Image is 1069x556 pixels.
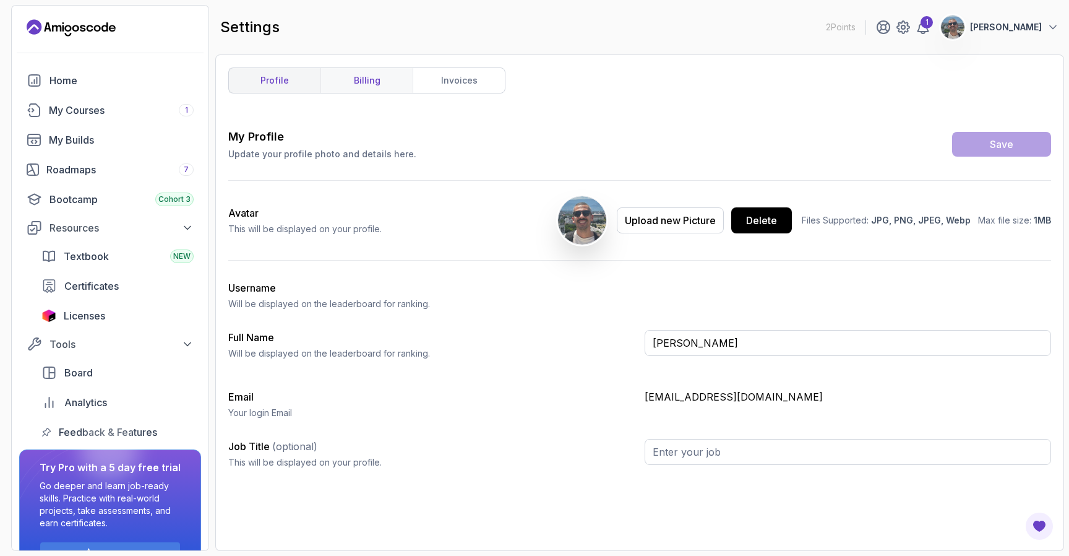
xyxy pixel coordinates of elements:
h3: My Profile [228,128,416,146]
div: Save [990,137,1013,152]
a: builds [19,128,201,152]
p: 2 Points [826,21,856,33]
div: My Builds [49,132,194,147]
h2: Avatar [228,206,382,220]
label: Job Title [228,440,317,453]
span: (optional) [272,440,317,453]
p: Will be displayed on the leaderboard for ranking. [228,347,635,360]
a: home [19,68,201,93]
p: Your login Email [228,407,635,419]
button: Upload new Picture [617,207,724,233]
div: Home [49,73,194,88]
button: Tools [19,333,201,355]
button: Delete [731,207,792,233]
a: profile [229,68,320,93]
div: Bootcamp [49,192,194,207]
p: [PERSON_NAME] [970,21,1042,33]
a: courses [19,98,201,123]
span: 7 [184,165,189,175]
h2: settings [220,17,280,37]
a: certificates [34,274,201,298]
p: Files Supported: Max file size: [802,214,1051,227]
h3: Email [228,389,635,404]
a: roadmaps [19,157,201,182]
span: Board [64,365,93,380]
img: user profile image [941,15,964,39]
a: feedback [34,420,201,445]
p: This will be displayed on your profile. [228,223,382,235]
label: Username [228,282,276,294]
img: jetbrains icon [41,310,56,322]
button: Resources [19,217,201,239]
a: bootcamp [19,187,201,212]
span: Textbook [64,249,109,264]
p: This will be displayed on your profile. [228,456,635,469]
p: Will be displayed on the leaderboard for ranking. [228,298,635,310]
a: textbook [34,244,201,269]
a: analytics [34,390,201,415]
label: Full Name [228,331,274,344]
p: [EMAIL_ADDRESS][DOMAIN_NAME] [645,389,1051,404]
p: Go deeper and learn job-ready skills. Practice with real-world projects, take assessments, and ea... [40,480,181,529]
div: Upload new Picture [625,213,716,228]
span: Feedback & Features [59,425,157,440]
span: 1MB [1034,215,1051,225]
div: Resources [49,220,194,235]
p: Update your profile photo and details here. [228,148,416,160]
span: Cohort 3 [158,194,191,204]
a: board [34,360,201,385]
div: Tools [49,337,194,352]
button: Open Feedback Button [1024,511,1054,541]
span: NEW [173,251,191,261]
div: Roadmaps [46,162,194,177]
span: Licenses [64,308,105,323]
a: invoices [413,68,505,93]
span: Analytics [64,395,107,410]
span: Certificates [64,279,119,293]
button: Save [952,132,1051,157]
input: Enter your full name [645,330,1051,356]
div: 1 [921,16,933,28]
img: user profile image [558,196,606,245]
span: 1 [185,105,188,115]
div: Delete [746,213,777,228]
input: Enter your job [645,439,1051,465]
span: JPG, PNG, JPEG, Webp [871,215,971,225]
a: billing [320,68,413,93]
button: user profile image[PERSON_NAME] [940,15,1059,40]
a: licenses [34,303,201,328]
a: 1 [916,20,930,35]
a: Landing page [27,18,116,38]
div: My Courses [49,103,194,118]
